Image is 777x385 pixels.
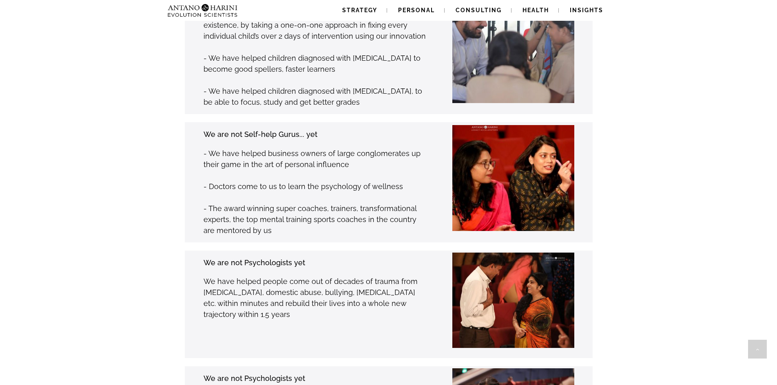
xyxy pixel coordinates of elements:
[204,130,317,139] strong: We are not Self-help Gurus... yet
[452,125,574,246] img: Chandrika-Jessica
[204,374,305,383] strong: We are not Psychologists yet
[439,253,582,348] img: Dr-Rashmi
[204,203,427,236] p: - The award winning super coaches, trainers, transformational experts, the top mental training sp...
[204,258,305,267] strong: We are not Psychologists yet
[204,86,427,108] p: - We have helped children diagnosed with [MEDICAL_DATA], to be able to focus, study and get bette...
[204,148,427,170] p: - We have helped business owners of large conglomerates up their game in the art of personal infl...
[456,7,502,13] span: Consulting
[522,7,549,13] span: Health
[342,7,377,13] span: Strategy
[204,53,427,75] p: - We have helped children diagnosed with [MEDICAL_DATA] to become good spellers, faster learners
[204,181,427,192] p: - Doctors come to us to learn the psychology of wellness
[570,7,603,13] span: Insights
[204,276,427,320] p: We have helped people come out of decades of trauma from [MEDICAL_DATA], domestic abuse, bullying...
[398,7,435,13] span: Personal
